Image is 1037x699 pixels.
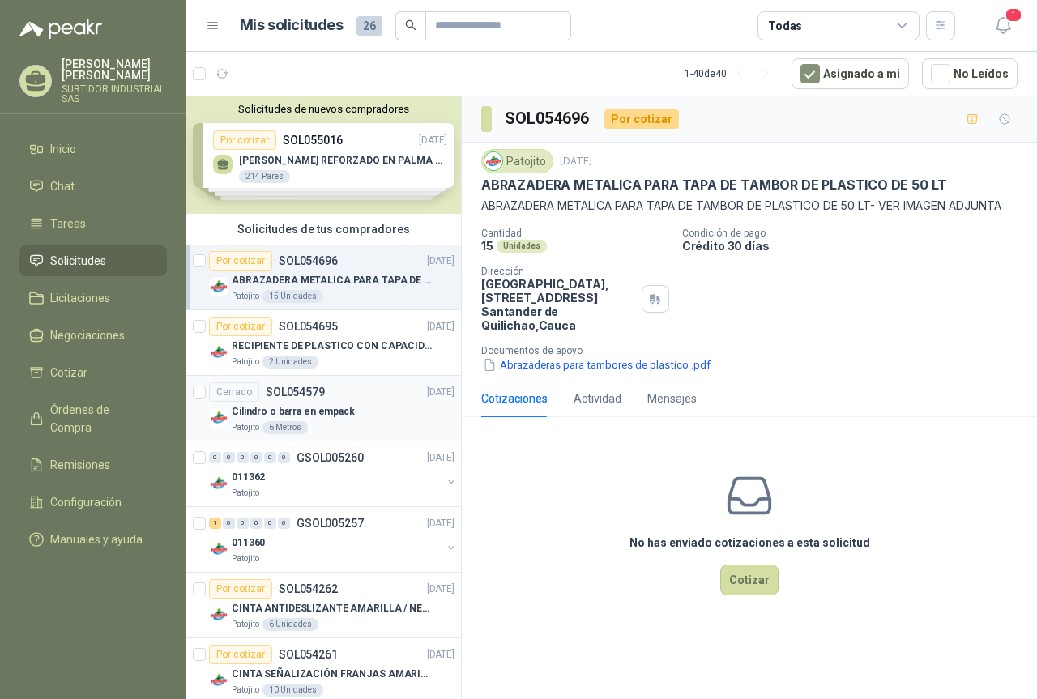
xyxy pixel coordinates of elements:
[232,601,433,616] p: CINTA ANTIDESLIZANTE AMARILLA / NEGRA
[232,684,259,697] p: Patojito
[19,208,167,239] a: Tareas
[19,487,167,518] a: Configuración
[481,277,635,332] p: [GEOGRAPHIC_DATA], [STREET_ADDRESS] Santander de Quilichao , Cauca
[186,245,461,310] a: Por cotizarSOL054696[DATE] Company LogoABRAZADERA METALICA PARA TAPA DE TAMBOR DE PLASTICO DE 50 ...
[50,326,125,344] span: Negociaciones
[560,154,592,169] p: [DATE]
[232,535,265,551] p: 011360
[262,290,323,303] div: 15 Unidades
[209,474,228,493] img: Company Logo
[50,456,110,474] span: Remisiones
[481,239,493,253] p: 15
[209,645,272,664] div: Por cotizar
[647,390,697,407] div: Mensajes
[50,364,87,381] span: Cotizar
[237,518,249,529] div: 0
[481,177,947,194] p: ABRAZADERA METALICA PARA TAPA DE TAMBOR DE PLASTICO DE 50 LT
[279,649,338,660] p: SOL054261
[574,390,621,407] div: Actividad
[922,58,1018,89] button: No Leídos
[209,251,272,271] div: Por cotizar
[50,140,76,158] span: Inicio
[481,356,712,373] button: Abrazaderas para tambores de plastico .pdf
[19,19,102,39] img: Logo peakr
[427,582,454,597] p: [DATE]
[481,149,553,173] div: Patojito
[427,319,454,335] p: [DATE]
[604,109,679,129] div: Por cotizar
[186,573,461,638] a: Por cotizarSOL054262[DATE] Company LogoCINTA ANTIDESLIZANTE AMARILLA / NEGRAPatojito6 Unidades
[19,134,167,164] a: Inicio
[481,266,635,277] p: Dirección
[209,671,228,690] img: Company Logo
[279,583,338,595] p: SOL054262
[237,452,249,463] div: 0
[427,254,454,269] p: [DATE]
[19,171,167,202] a: Chat
[279,255,338,266] p: SOL054696
[629,534,870,552] h3: No has enviado cotizaciones a esta solicitud
[232,487,259,500] p: Patojito
[193,103,454,115] button: Solicitudes de nuevos compradores
[427,516,454,531] p: [DATE]
[262,421,308,434] div: 6 Metros
[232,618,259,631] p: Patojito
[50,215,86,232] span: Tareas
[262,684,323,697] div: 10 Unidades
[232,470,265,485] p: 011362
[262,618,318,631] div: 6 Unidades
[250,452,262,463] div: 0
[427,647,454,663] p: [DATE]
[481,228,669,239] p: Cantidad
[232,339,433,354] p: RECIPIENTE DE PLASTICO CON CAPACIDAD DE 1.8 LT PARA LA EXTRACCIÓN MANUAL DE LIQUIDOS
[209,579,272,599] div: Por cotizar
[279,321,338,332] p: SOL054695
[223,452,235,463] div: 0
[209,539,228,559] img: Company Logo
[232,552,259,565] p: Patojito
[720,565,779,595] button: Cotizar
[682,239,1031,253] p: Crédito 30 días
[19,245,167,276] a: Solicitudes
[481,390,548,407] div: Cotizaciones
[264,518,276,529] div: 0
[232,421,259,434] p: Patojito
[356,16,382,36] span: 26
[427,450,454,466] p: [DATE]
[505,106,591,131] h3: SOL054696
[19,283,167,313] a: Licitaciones
[682,228,1031,239] p: Condición de pago
[278,518,290,529] div: 0
[50,401,151,437] span: Órdenes de Compra
[209,382,259,402] div: Cerrado
[209,317,272,336] div: Por cotizar
[19,394,167,443] a: Órdenes de Compra
[209,408,228,428] img: Company Logo
[481,345,1031,356] p: Documentos de apoyo
[297,452,364,463] p: GSOL005260
[223,518,235,529] div: 0
[50,531,143,548] span: Manuales y ayuda
[768,17,802,35] div: Todas
[266,386,325,398] p: SOL054579
[50,177,75,195] span: Chat
[497,240,547,253] div: Unidades
[19,524,167,555] a: Manuales y ayuda
[19,357,167,388] a: Cotizar
[186,96,461,214] div: Solicitudes de nuevos compradoresPor cotizarSOL055016[DATE] [PERSON_NAME] REFORZADO EN PALMA ML21...
[232,404,355,420] p: Cilindro o barra en empack
[186,310,461,376] a: Por cotizarSOL054695[DATE] Company LogoRECIPIENTE DE PLASTICO CON CAPACIDAD DE 1.8 LT PARA LA EXT...
[50,289,110,307] span: Licitaciones
[62,58,167,81] p: [PERSON_NAME] [PERSON_NAME]
[209,514,458,565] a: 1 0 0 0 0 0 GSOL005257[DATE] Company Logo011360Patojito
[19,450,167,480] a: Remisiones
[209,277,228,296] img: Company Logo
[232,667,433,682] p: CINTA SEÑALIZACIÓN FRANJAS AMARILLAS NEGRA
[186,376,461,441] a: CerradoSOL054579[DATE] Company LogoCilindro o barra en empackPatojito6 Metros
[209,518,221,529] div: 1
[427,385,454,400] p: [DATE]
[264,452,276,463] div: 0
[50,493,122,511] span: Configuración
[240,14,344,37] h1: Mis solicitudes
[62,84,167,104] p: SURTIDOR INDUSTRIAL SAS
